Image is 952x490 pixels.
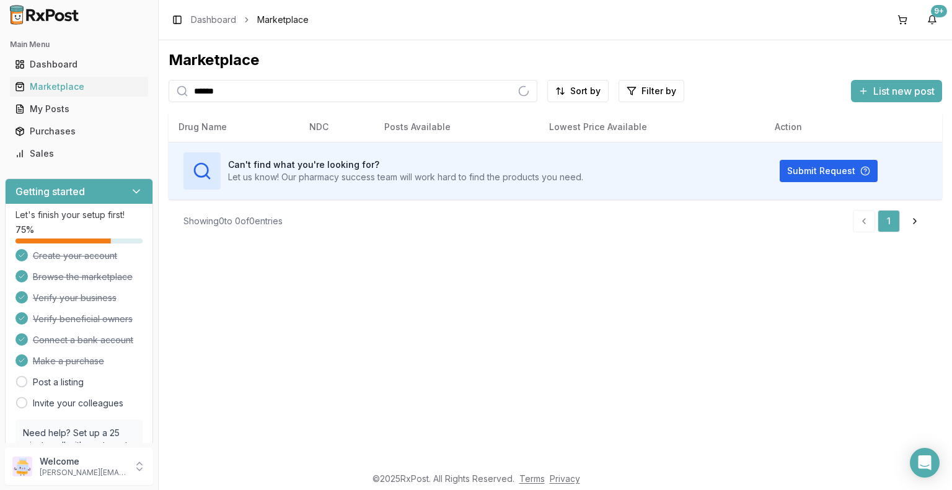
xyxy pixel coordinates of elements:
[15,184,85,199] h3: Getting started
[15,81,143,93] div: Marketplace
[33,292,117,304] span: Verify your business
[902,210,927,232] a: Go to next page
[299,112,374,142] th: NDC
[5,5,84,25] img: RxPost Logo
[40,455,126,468] p: Welcome
[878,210,900,232] a: 1
[853,210,927,232] nav: pagination
[33,334,133,346] span: Connect a bank account
[33,355,104,367] span: Make a purchase
[257,14,309,26] span: Marketplace
[873,84,935,98] span: List new post
[12,457,32,476] img: User avatar
[931,5,947,17] div: 9+
[191,14,309,26] nav: breadcrumb
[15,224,34,236] span: 75 %
[191,14,236,26] a: Dashboard
[10,53,148,76] a: Dashboard
[374,112,539,142] th: Posts Available
[33,250,117,262] span: Create your account
[15,147,143,160] div: Sales
[5,99,153,119] button: My Posts
[169,112,299,142] th: Drug Name
[5,144,153,164] button: Sales
[33,397,123,409] a: Invite your colleagues
[550,473,580,484] a: Privacy
[780,160,878,182] button: Submit Request
[570,85,601,97] span: Sort by
[183,215,283,227] div: Showing 0 to 0 of 0 entries
[619,80,684,102] button: Filter by
[15,209,143,221] p: Let's finish your setup first!
[910,448,940,478] div: Open Intercom Messenger
[228,159,583,171] h3: Can't find what you're looking for?
[10,76,148,98] a: Marketplace
[10,142,148,165] a: Sales
[5,77,153,97] button: Marketplace
[33,271,133,283] span: Browse the marketplace
[15,125,143,138] div: Purchases
[40,468,126,478] p: [PERSON_NAME][EMAIL_ADDRESS][DOMAIN_NAME]
[5,55,153,74] button: Dashboard
[10,40,148,50] h2: Main Menu
[10,120,148,142] a: Purchases
[15,58,143,71] div: Dashboard
[169,50,942,70] div: Marketplace
[851,86,942,98] a: List new post
[922,10,942,30] button: 9+
[10,98,148,120] a: My Posts
[15,103,143,115] div: My Posts
[228,171,583,183] p: Let us know! Our pharmacy success team will work hard to find the products you need.
[519,473,545,484] a: Terms
[765,112,942,142] th: Action
[33,313,133,325] span: Verify beneficial owners
[539,112,765,142] th: Lowest Price Available
[547,80,609,102] button: Sort by
[5,121,153,141] button: Purchases
[23,427,135,464] p: Need help? Set up a 25 minute call with our team to set up.
[33,376,84,388] a: Post a listing
[641,85,676,97] span: Filter by
[851,80,942,102] button: List new post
